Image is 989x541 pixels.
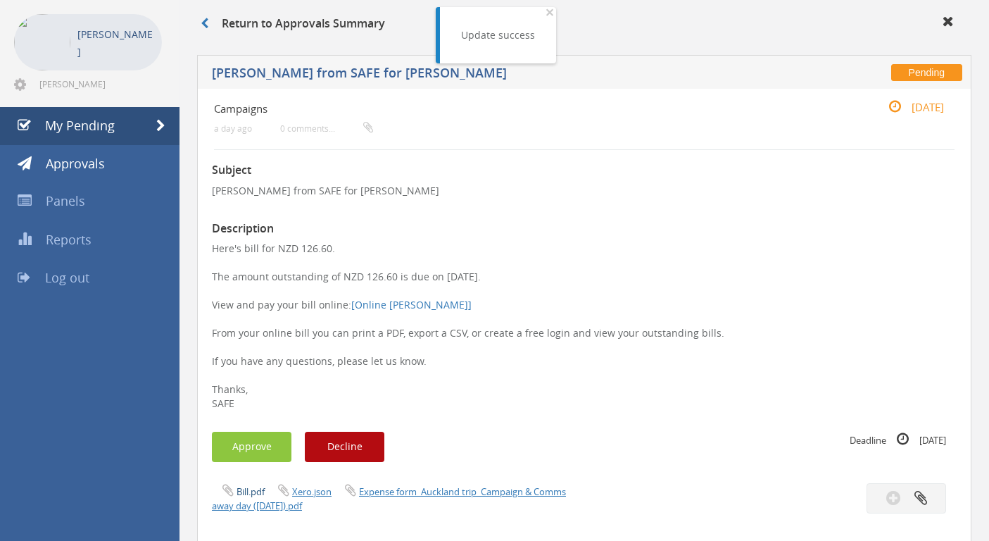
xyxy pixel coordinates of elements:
span: Log out [45,269,89,286]
span: × [546,2,554,22]
span: Panels [46,192,85,209]
p: [PERSON_NAME] from SAFE for [PERSON_NAME] [212,184,957,198]
small: [DATE] [874,99,944,115]
p: [PERSON_NAME] [77,25,155,61]
small: 0 comments... [280,123,373,134]
span: My Pending [45,117,115,134]
a: Xero.json [292,485,332,498]
h5: [PERSON_NAME] from SAFE for [PERSON_NAME] [212,66,736,84]
h3: Subject [212,164,957,177]
button: Approve [212,432,291,462]
span: [PERSON_NAME][EMAIL_ADDRESS][DOMAIN_NAME] [39,78,159,89]
small: Deadline [DATE] [850,432,946,447]
div: Update success [461,28,535,42]
a: Bill.pdf [237,485,265,498]
p: Here's bill for NZD 126.60. The amount outstanding of NZD 126.60 is due on [DATE]. View and pay y... [212,242,957,411]
small: a day ago [214,123,252,134]
h3: Description [212,223,957,235]
span: Reports [46,231,92,248]
button: Decline [305,432,384,462]
a: Expense form_Auckland trip_Campaign & Comms away day ([DATE]).pdf [212,485,566,512]
a: [Online [PERSON_NAME]] [351,298,472,311]
span: Approvals [46,155,105,172]
span: Pending [891,64,962,81]
h3: Return to Approvals Summary [201,18,385,30]
h4: Campaigns [214,103,831,115]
